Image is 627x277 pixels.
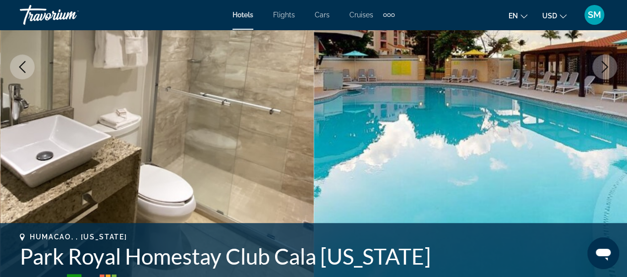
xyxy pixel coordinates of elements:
button: Change currency [542,8,567,23]
span: USD [542,12,557,20]
span: SM [588,10,601,20]
button: Next image [592,55,617,79]
button: Extra navigation items [383,7,395,23]
span: en [509,12,518,20]
a: Cruises [349,11,373,19]
iframe: Button to launch messaging window [587,237,619,269]
a: Hotels [232,11,253,19]
span: Humacao, , [US_STATE] [30,233,127,241]
h1: Park Royal Homestay Club Cala [US_STATE] [20,243,607,269]
button: Change language [509,8,527,23]
a: Cars [315,11,330,19]
button: Previous image [10,55,35,79]
button: User Menu [581,4,607,25]
a: Travorium [20,2,119,28]
a: Flights [273,11,295,19]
